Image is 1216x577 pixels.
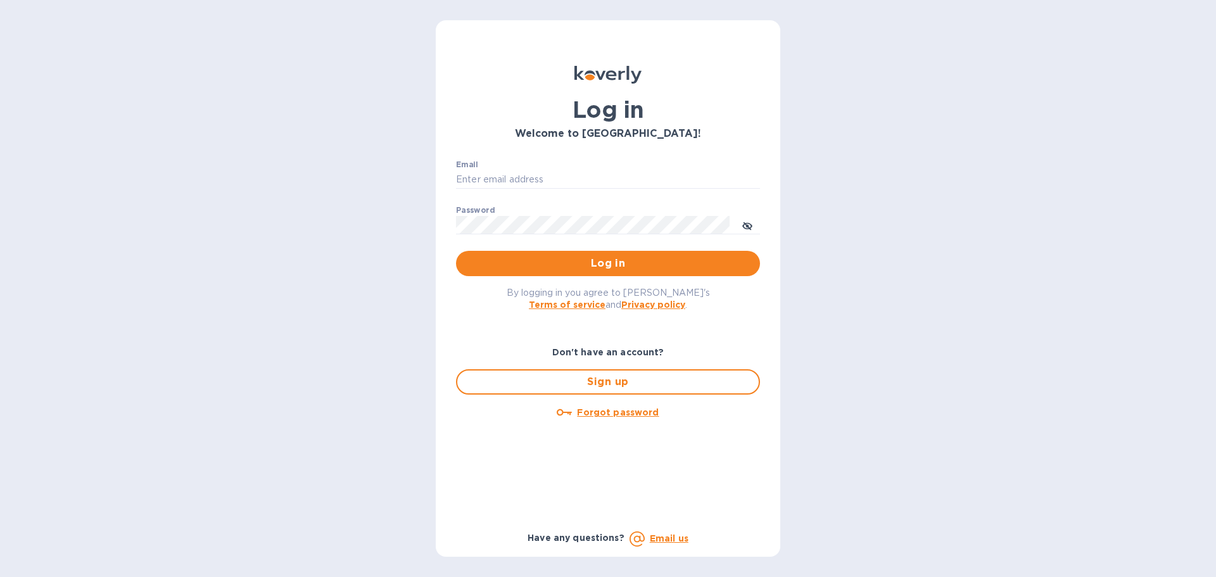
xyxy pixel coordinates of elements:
[456,206,495,214] label: Password
[456,161,478,168] label: Email
[577,407,659,417] u: Forgot password
[528,533,624,543] b: Have any questions?
[621,300,685,310] a: Privacy policy
[456,251,760,276] button: Log in
[735,212,760,238] button: toggle password visibility
[466,256,750,271] span: Log in
[574,66,642,84] img: Koverly
[552,347,664,357] b: Don't have an account?
[456,96,760,123] h1: Log in
[456,369,760,395] button: Sign up
[507,288,710,310] span: By logging in you agree to [PERSON_NAME]'s and .
[456,128,760,140] h3: Welcome to [GEOGRAPHIC_DATA]!
[456,170,760,189] input: Enter email address
[529,300,605,310] a: Terms of service
[650,533,688,543] a: Email us
[467,374,749,390] span: Sign up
